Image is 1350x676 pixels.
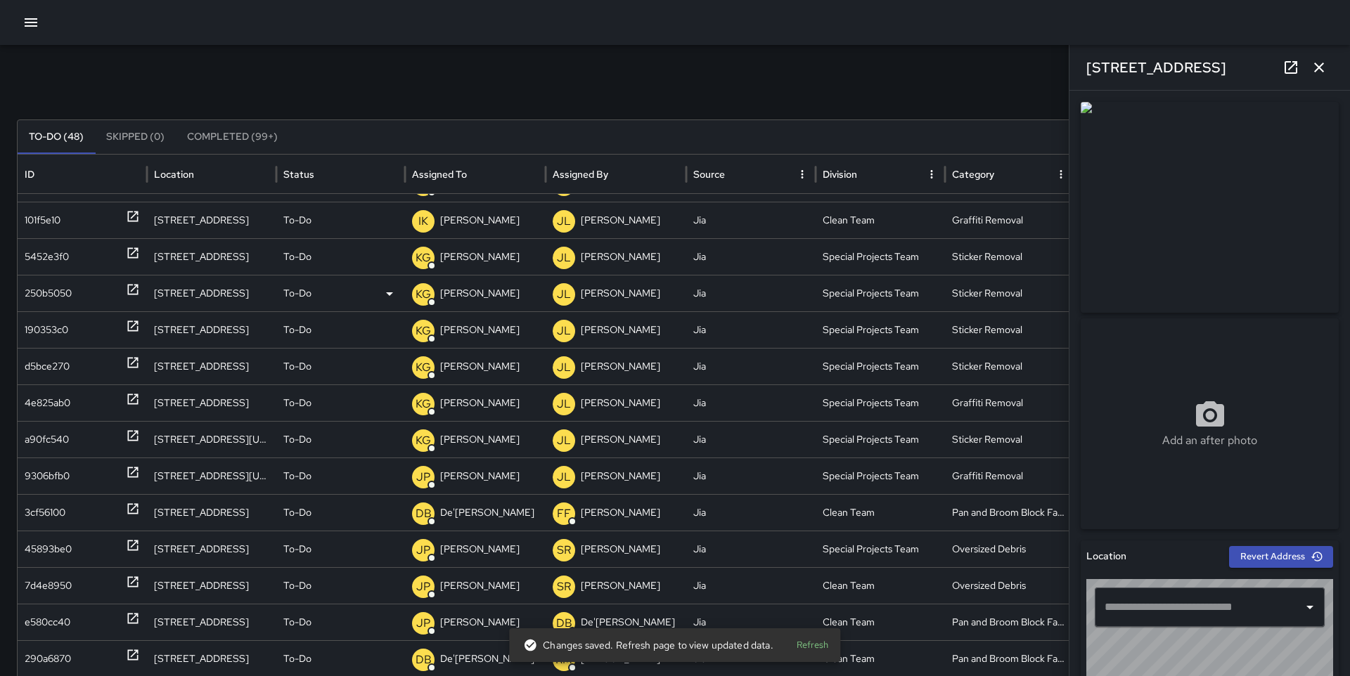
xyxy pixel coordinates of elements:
[816,567,945,604] div: Clean Team
[686,275,816,311] div: Jia
[283,604,311,640] p: To-Do
[557,469,571,486] p: JL
[416,505,432,522] p: DB
[816,494,945,531] div: Clean Team
[412,168,467,181] div: Assigned To
[147,348,276,384] div: 537 Sacramento Street
[945,238,1074,275] div: Sticker Removal
[816,202,945,238] div: Clean Team
[581,312,660,348] p: [PERSON_NAME]
[816,275,945,311] div: Special Projects Team
[523,632,773,658] div: Changes saved. Refresh page to view updated data.
[25,239,69,275] div: 5452e3f0
[945,348,1074,384] div: Sticker Removal
[25,168,34,181] div: ID
[686,202,816,238] div: Jia
[440,239,520,275] p: [PERSON_NAME]
[440,604,520,640] p: [PERSON_NAME]
[686,348,816,384] div: Jia
[176,120,289,154] button: Completed (99+)
[557,542,571,559] p: SR
[557,249,571,266] p: JL
[283,495,311,531] p: To-Do
[25,202,60,238] div: 101f5e10
[790,635,835,656] button: Refresh
[686,457,816,494] div: Jia
[581,385,660,421] p: [PERSON_NAME]
[25,422,69,457] div: a90fc540
[25,458,70,494] div: 9306bfb0
[283,458,311,494] p: To-Do
[557,505,571,522] p: FF
[440,349,520,384] p: [PERSON_NAME]
[945,494,1074,531] div: Pan and Broom Block Faces
[147,202,276,238] div: 525 Commercial Street
[686,494,816,531] div: Jia
[283,275,311,311] p: To-Do
[581,568,660,604] p: [PERSON_NAME]
[945,275,1074,311] div: Sticker Removal
[154,168,194,181] div: Location
[147,275,276,311] div: 530 Sacramento Street
[816,457,945,494] div: Special Projects Team
[147,531,276,567] div: 503 Pacific Avenue
[557,578,571,595] p: SR
[557,213,571,230] p: JL
[416,432,431,449] p: KG
[283,531,311,567] p: To-Do
[945,604,1074,640] div: Pan and Broom Block Faces
[283,422,311,457] p: To-Do
[147,384,276,421] div: 558 Sacramento Street
[416,396,431,412] p: KG
[945,311,1074,348] div: Sticker Removal
[556,615,572,632] p: DB
[283,385,311,421] p: To-Do
[816,311,945,348] div: Special Projects Team
[922,164,941,184] button: Division column menu
[440,422,520,457] p: [PERSON_NAME]
[581,202,660,238] p: [PERSON_NAME]
[1051,164,1071,184] button: Category column menu
[147,311,276,348] div: 530 Sacramento Street
[823,168,857,181] div: Division
[945,421,1074,457] div: Sticker Removal
[416,249,431,266] p: KG
[581,239,660,275] p: [PERSON_NAME]
[816,348,945,384] div: Special Projects Team
[557,359,571,376] p: JL
[283,349,311,384] p: To-Do
[18,120,95,154] button: To-Do (48)
[418,213,428,230] p: IK
[581,458,660,494] p: [PERSON_NAME]
[147,238,276,275] div: 531 Commercial Street
[283,568,311,604] p: To-Do
[440,458,520,494] p: [PERSON_NAME]
[945,202,1074,238] div: Graffiti Removal
[952,168,994,181] div: Category
[440,568,520,604] p: [PERSON_NAME]
[283,239,311,275] p: To-Do
[581,495,660,531] p: [PERSON_NAME]
[25,568,72,604] div: 7d4e8950
[945,457,1074,494] div: Graffiti Removal
[816,421,945,457] div: Special Projects Team
[283,202,311,238] p: To-Do
[440,385,520,421] p: [PERSON_NAME]
[283,168,314,181] div: Status
[686,531,816,567] div: Jia
[147,421,276,457] div: 401 California Street
[945,384,1074,421] div: Graffiti Removal
[581,531,660,567] p: [PERSON_NAME]
[416,578,430,595] p: JP
[416,469,430,486] p: JP
[25,495,65,531] div: 3cf56100
[416,286,431,303] p: KG
[557,286,571,303] p: JL
[416,359,431,376] p: KG
[945,567,1074,604] div: Oversized Debris
[581,604,675,640] p: De'[PERSON_NAME]
[147,567,276,604] div: 592 Pacific Avenue
[686,384,816,421] div: Jia
[686,421,816,457] div: Jia
[440,495,534,531] p: De'[PERSON_NAME]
